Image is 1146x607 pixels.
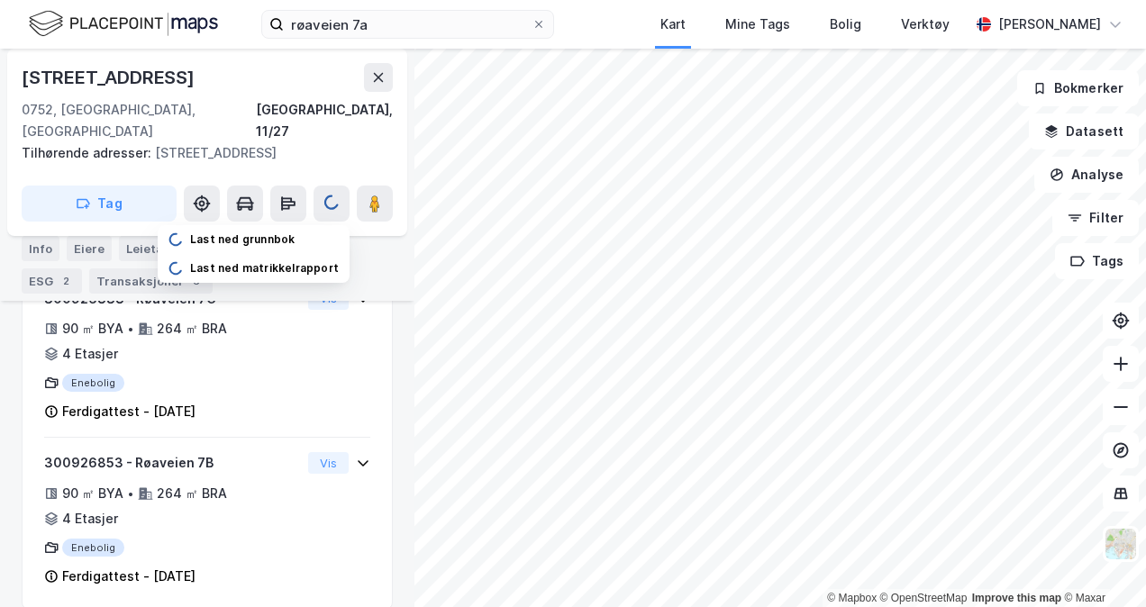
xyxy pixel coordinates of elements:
button: Filter [1052,200,1139,236]
img: logo.f888ab2527a4732fd821a326f86c7f29.svg [29,8,218,40]
div: 4 Etasjer [62,343,118,365]
div: Verktøy [901,14,950,35]
div: 90 ㎡ BYA [62,318,123,340]
div: Ferdigattest - [DATE] [62,401,196,422]
div: 90 ㎡ BYA [62,483,123,504]
div: Last ned grunnbok [190,232,295,247]
div: 264 ㎡ BRA [157,483,227,504]
div: Mine Tags [725,14,790,35]
div: 2 [57,272,75,290]
img: spinner.a6d8c91a73a9ac5275cf975e30b51cfb.svg [168,261,183,276]
div: ESG [22,268,82,294]
div: 4 Etasjer [62,508,118,530]
div: • [127,322,134,336]
button: Vis [308,452,349,474]
img: spinner.a6d8c91a73a9ac5275cf975e30b51cfb.svg [168,232,183,247]
a: Improve this map [972,592,1061,604]
div: [PERSON_NAME] [998,14,1101,35]
button: Tag [22,186,177,222]
span: Tilhørende adresser: [22,145,155,160]
div: Bolig [830,14,861,35]
button: Bokmerker [1017,70,1139,106]
a: Mapbox [827,592,877,604]
div: 300926853 - Røaveien 7B [44,452,301,474]
div: [GEOGRAPHIC_DATA], 11/27 [256,99,393,142]
div: [STREET_ADDRESS] [22,63,198,92]
button: Tags [1055,243,1139,279]
div: Info [22,236,59,261]
div: [STREET_ADDRESS] [22,142,378,164]
iframe: Chat Widget [1056,521,1146,607]
a: OpenStreetMap [880,592,968,604]
div: Transaksjoner [89,268,213,294]
input: Søk på adresse, matrikkel, gårdeiere, leietakere eller personer [284,11,532,38]
div: • [127,486,134,501]
button: Datasett [1029,113,1139,149]
div: 0752, [GEOGRAPHIC_DATA], [GEOGRAPHIC_DATA] [22,99,256,142]
button: Analyse [1034,157,1139,193]
div: Kart [660,14,686,35]
div: Last ned matrikkelrapport [190,261,339,276]
div: 264 ㎡ BRA [157,318,227,340]
div: Eiere [67,236,112,261]
div: Leietakere [119,236,197,261]
div: Ferdigattest - [DATE] [62,566,196,587]
div: Kontrollprogram for chat [1056,521,1146,607]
